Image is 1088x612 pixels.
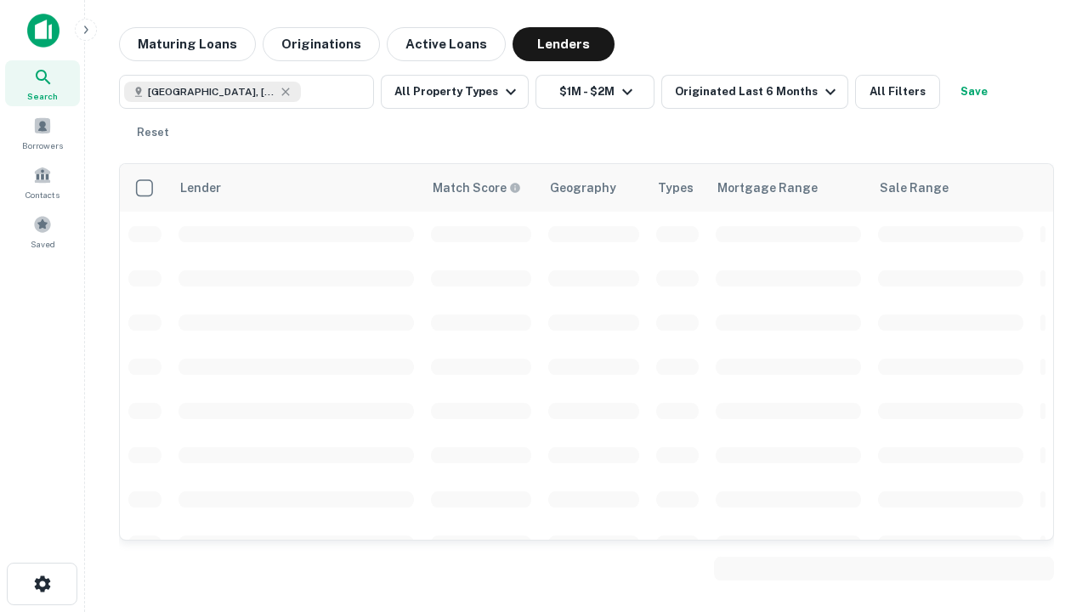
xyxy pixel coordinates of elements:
[5,110,80,156] a: Borrowers
[540,164,648,212] th: Geography
[170,164,422,212] th: Lender
[119,27,256,61] button: Maturing Loans
[422,164,540,212] th: Capitalize uses an advanced AI algorithm to match your search with the best lender. The match sco...
[661,75,848,109] button: Originated Last 6 Months
[535,75,654,109] button: $1M - $2M
[433,178,518,197] h6: Match Score
[717,178,818,198] div: Mortgage Range
[22,139,63,152] span: Borrowers
[870,164,1032,212] th: Sale Range
[550,178,616,198] div: Geography
[180,178,221,198] div: Lender
[5,60,80,106] a: Search
[263,27,380,61] button: Originations
[1003,476,1088,558] iframe: Chat Widget
[387,27,506,61] button: Active Loans
[25,188,59,201] span: Contacts
[880,178,949,198] div: Sale Range
[27,89,58,103] span: Search
[648,164,707,212] th: Types
[658,178,694,198] div: Types
[31,237,55,251] span: Saved
[381,75,529,109] button: All Property Types
[707,164,870,212] th: Mortgage Range
[675,82,841,102] div: Originated Last 6 Months
[148,84,275,99] span: [GEOGRAPHIC_DATA], [GEOGRAPHIC_DATA], [GEOGRAPHIC_DATA]
[27,14,59,48] img: capitalize-icon.png
[433,178,521,197] div: Capitalize uses an advanced AI algorithm to match your search with the best lender. The match sco...
[126,116,180,150] button: Reset
[513,27,615,61] button: Lenders
[5,159,80,205] a: Contacts
[947,75,1001,109] button: Save your search to get updates of matches that match your search criteria.
[5,208,80,254] a: Saved
[855,75,940,109] button: All Filters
